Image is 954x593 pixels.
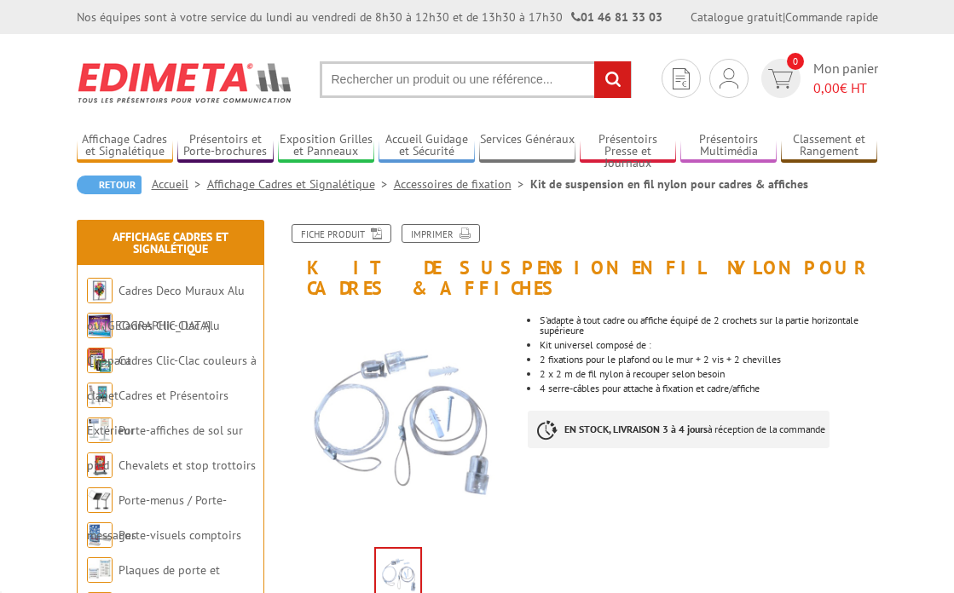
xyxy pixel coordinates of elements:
a: Classement et Rangement [781,132,877,160]
a: Porte-visuels comptoirs [119,527,241,543]
a: Cadres Clic-Clac Alu Clippant [87,318,220,368]
span: 0 [787,53,804,70]
img: devis rapide [720,68,738,89]
div: | [691,9,878,26]
a: Fiche produit [292,224,391,243]
img: Edimeta [77,51,294,114]
a: Services Généraux [479,132,575,160]
strong: EN STOCK, LIVRAISON 3 à 4 jours [564,423,708,435]
img: devis rapide [673,68,690,89]
a: Chevalets et stop trottoirs [119,458,256,473]
img: devis rapide [768,69,793,89]
a: Accueil [152,176,207,192]
strong: 01 46 81 33 03 [571,9,662,25]
div: Nos équipes sont à votre service du lundi au vendredi de 8h30 à 12h30 et de 13h30 à 17h30 [77,9,662,26]
a: Affichage Cadres et Signalétique [113,229,228,256]
a: Catalogue gratuit [691,9,783,25]
a: Porte-menus / Porte-messages [87,492,227,543]
span: € HT [813,78,878,98]
a: Porte-affiches de sol sur pied [87,423,243,473]
input: Rechercher un produit ou une référence... [320,61,632,98]
a: Cadres Deco Muraux Alu ou [GEOGRAPHIC_DATA] [87,283,245,333]
p: 4 serre-câbles pour attache à fixation et cadre/affiche [540,383,878,394]
p: 2 x 2 m de fil nylon à recouper selon besoin [540,369,878,379]
a: Commande rapide [785,9,878,25]
input: rechercher [594,61,631,98]
a: Présentoirs et Porte-brochures [177,132,274,160]
a: Affichage Cadres et Signalétique [77,132,173,160]
span: Mon panier [813,59,878,98]
a: Cadres Clic-Clac couleurs à clapet [87,353,257,403]
img: affichage_lumineux_215600sps.jpg [281,307,515,540]
li: S’adapte à tout cadre ou affiche équipé de 2 crochets sur la partie horizontale supérieure [540,315,878,336]
span: 0,00 [813,79,840,96]
a: Accueil Guidage et Sécurité [379,132,475,160]
p: à réception de la commande [528,411,830,448]
h1: Kit de suspension en fil nylon pour cadres & affiches [269,224,891,298]
a: Imprimer [402,224,480,243]
img: Plaques de porte et murales [87,557,113,583]
a: Exposition Grilles et Panneaux [278,132,374,160]
a: Accessoires de fixation [394,176,530,192]
a: Affichage Cadres et Signalétique [207,176,394,192]
li: Kit de suspension en fil nylon pour cadres & affiches [530,176,808,193]
a: Retour [77,176,142,194]
a: Cadres et Présentoirs Extérieur [87,388,228,438]
img: Porte-menus / Porte-messages [87,487,113,513]
p: Kit universel composé de : [540,340,878,350]
a: Présentoirs Presse et Journaux [580,132,676,160]
p: 2 fixations pour le plafond ou le mur + 2 vis + 2 chevilles [540,354,878,365]
a: devis rapide 0 Mon panier 0,00€ HT [757,59,878,98]
a: Présentoirs Multimédia [680,132,777,160]
img: Cadres Deco Muraux Alu ou Bois [87,278,113,303]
